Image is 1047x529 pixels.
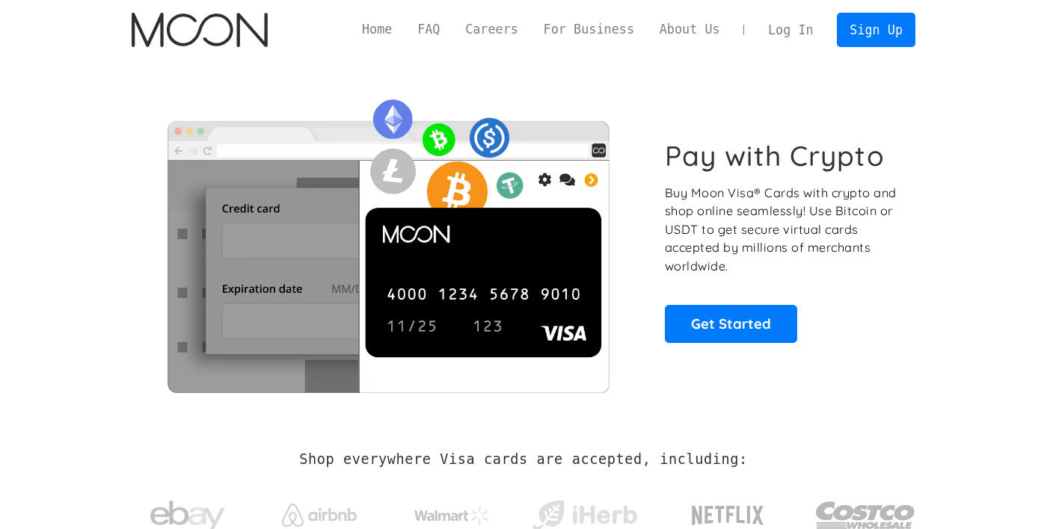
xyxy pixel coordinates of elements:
[531,20,647,39] a: For Business
[452,20,530,39] a: Careers
[414,507,489,525] img: Walmart
[299,451,747,468] h2: Shop everywhere Visa cards are accepted, including:
[755,13,826,46] a: Log In
[665,305,797,342] a: Get Started
[132,89,644,392] img: Moon Cards let you spend your crypto anywhere Visa is accepted.
[405,20,452,39] a: FAQ
[282,504,357,527] img: Airbnb
[647,20,733,39] a: About Us
[132,13,267,47] a: home
[837,13,915,46] a: Sign Up
[349,20,405,39] a: Home
[132,13,267,47] img: Moon Logo
[665,184,899,276] p: Buy Moon Visa® Cards with crypto and shop online seamlessly! Use Bitcoin or USDT to get secure vi...
[665,139,885,173] h1: Pay with Crypto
